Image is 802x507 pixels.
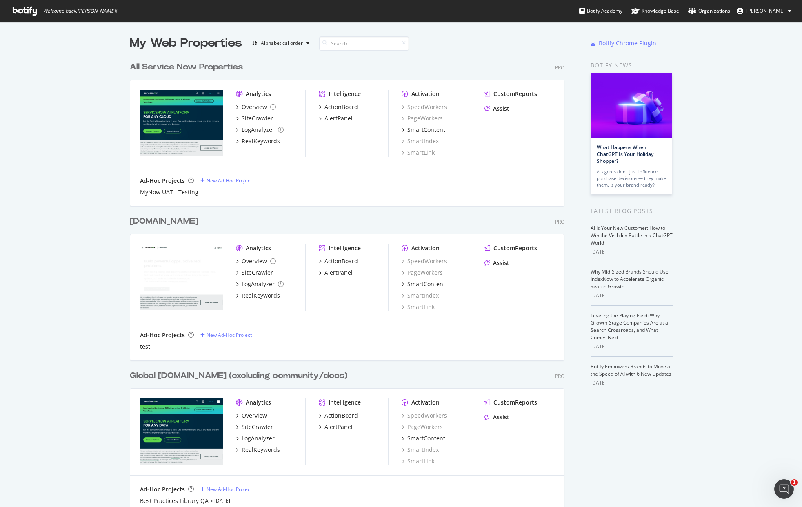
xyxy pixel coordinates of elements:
a: All Service Now Properties [130,61,246,73]
div: [DATE] [591,343,673,350]
a: Best Practices Library QA [140,497,209,505]
div: Global [DOMAIN_NAME] (excluding community/docs) [130,370,347,382]
a: RealKeywords [236,291,280,300]
div: AlertPanel [324,114,353,122]
div: Analytics [246,398,271,407]
a: AlertPanel [319,269,353,277]
div: CustomReports [493,90,537,98]
span: Welcome back, [PERSON_NAME] ! [43,8,117,14]
img: lightstep.com [140,90,223,156]
div: SpeedWorkers [402,257,447,265]
a: CustomReports [484,244,537,252]
a: ActionBoard [319,257,358,265]
div: [DATE] [591,292,673,299]
div: ActionBoard [324,411,358,420]
div: SmartContent [407,434,445,443]
img: servicenow.com [140,398,223,465]
div: Latest Blog Posts [591,207,673,216]
a: SpeedWorkers [402,103,447,111]
div: RealKeywords [242,137,280,145]
span: Tim Manalo [746,7,785,14]
div: AI agents don’t just influence purchase decisions — they make them. Is your brand ready? [597,169,666,188]
a: PageWorkers [402,269,443,277]
iframe: Intercom live chat [774,479,794,499]
div: RealKeywords [242,446,280,454]
div: SiteCrawler [242,423,273,431]
div: LogAnalyzer [242,126,275,134]
div: Ad-Hoc Projects [140,485,185,494]
a: Overview [236,103,276,111]
a: SmartContent [402,280,445,288]
a: SmartIndex [402,446,439,454]
div: PageWorkers [402,114,443,122]
div: AlertPanel [324,423,353,431]
a: Overview [236,411,267,420]
div: SmartContent [407,126,445,134]
a: test [140,342,150,351]
a: Overview [236,257,276,265]
div: New Ad-Hoc Project [207,486,252,493]
div: Pro [555,218,564,225]
a: SiteCrawler [236,269,273,277]
a: Assist [484,413,509,421]
a: What Happens When ChatGPT Is Your Holiday Shopper? [597,144,653,165]
a: Global [DOMAIN_NAME] (excluding community/docs) [130,370,351,382]
div: Alphabetical order [261,41,303,46]
div: SiteCrawler [242,269,273,277]
div: LogAnalyzer [242,280,275,288]
a: [DATE] [214,497,230,504]
div: CustomReports [493,244,537,252]
a: AlertPanel [319,114,353,122]
div: Assist [493,413,509,421]
div: Overview [242,257,267,265]
a: [DOMAIN_NAME] [130,216,202,227]
a: Why Mid-Sized Brands Should Use IndexNow to Accelerate Organic Search Growth [591,268,669,290]
a: SiteCrawler [236,114,273,122]
a: Leveling the Playing Field: Why Growth-Stage Companies Are at a Search Crossroads, and What Comes... [591,312,668,341]
div: All Service Now Properties [130,61,243,73]
span: 1 [791,479,798,486]
a: SmartIndex [402,137,439,145]
div: [DOMAIN_NAME] [130,216,198,227]
div: Intelligence [329,244,361,252]
a: PageWorkers [402,423,443,431]
a: New Ad-Hoc Project [200,331,252,338]
a: SmartLink [402,457,435,465]
a: SmartLink [402,303,435,311]
a: SiteCrawler [236,423,273,431]
div: Assist [493,259,509,267]
a: CustomReports [484,90,537,98]
button: Alphabetical order [249,37,313,50]
a: Assist [484,105,509,113]
a: New Ad-Hoc Project [200,486,252,493]
div: Botify Academy [579,7,622,15]
div: AlertPanel [324,269,353,277]
div: My Web Properties [130,35,242,51]
div: [DATE] [591,248,673,256]
div: SpeedWorkers [402,411,447,420]
a: AI Is Your New Customer: How to Win the Visibility Battle in a ChatGPT World [591,225,673,246]
div: Intelligence [329,398,361,407]
div: Analytics [246,244,271,252]
a: ActionBoard [319,411,358,420]
div: SiteCrawler [242,114,273,122]
div: Intelligence [329,90,361,98]
div: CustomReports [493,398,537,407]
div: Knowledge Base [631,7,679,15]
input: Search [319,36,409,51]
div: ActionBoard [324,257,358,265]
div: LogAnalyzer [242,434,275,443]
div: Overview [242,103,267,111]
a: MyNow UAT - Testing [140,188,198,196]
div: Botify Chrome Plugin [599,39,656,47]
a: SmartContent [402,126,445,134]
a: LogAnalyzer [236,434,275,443]
a: LogAnalyzer [236,280,284,288]
img: developer.servicenow.com [140,244,223,310]
div: New Ad-Hoc Project [207,331,252,338]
